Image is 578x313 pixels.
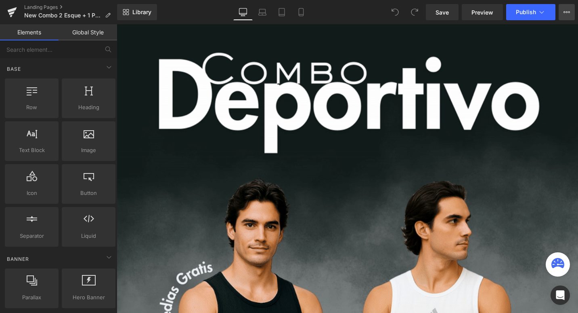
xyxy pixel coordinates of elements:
a: Preview [462,4,503,20]
a: Desktop [233,4,253,20]
span: Banner [6,255,30,263]
span: Icon [7,189,56,197]
span: Parallax [7,293,56,302]
span: Liquid [64,232,113,240]
span: Button [64,189,113,197]
span: Base [6,65,22,73]
span: Image [64,146,113,154]
span: Publish [516,9,536,15]
span: Row [7,103,56,112]
span: New Combo 2 Esque + 1 Pant con licra Adidas [24,12,102,19]
a: Laptop [253,4,272,20]
button: Undo [387,4,403,20]
a: Global Style [59,24,117,40]
span: Text Block [7,146,56,154]
button: Publish [506,4,555,20]
a: New Library [117,4,157,20]
button: More [559,4,575,20]
span: Preview [471,8,493,17]
span: Heading [64,103,113,112]
span: Save [436,8,449,17]
div: Open Intercom Messenger [551,286,570,305]
span: Hero Banner [64,293,113,302]
span: Library [132,8,151,16]
a: Mobile [291,4,311,20]
a: Landing Pages [24,4,117,11]
button: Redo [406,4,423,20]
a: Tablet [272,4,291,20]
span: Separator [7,232,56,240]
